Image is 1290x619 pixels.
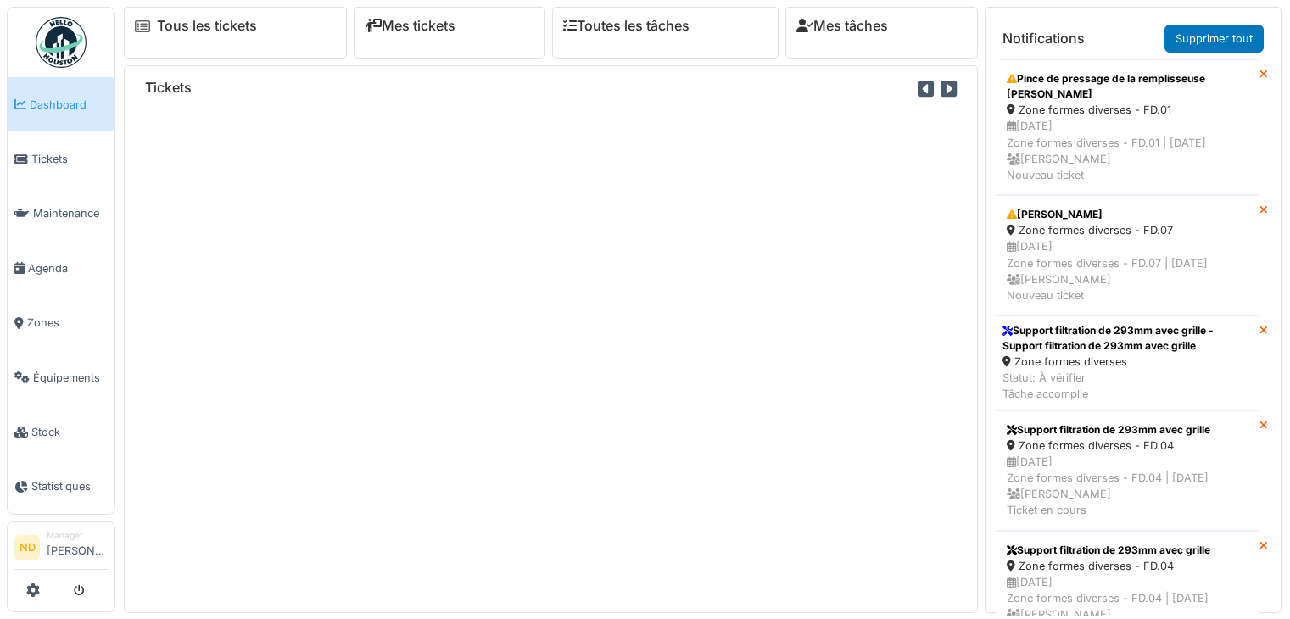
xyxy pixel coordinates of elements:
[1007,118,1248,183] div: [DATE] Zone formes diverses - FD.01 | [DATE] [PERSON_NAME] Nouveau ticket
[1002,370,1253,402] div: Statut: À vérifier Tâche accomplie
[1164,25,1264,53] a: Supprimer tout
[8,404,114,459] a: Stock
[31,151,108,167] span: Tickets
[8,77,114,131] a: Dashboard
[1007,71,1248,102] div: Pince de pressage de la remplisseuse [PERSON_NAME]
[14,529,108,570] a: ND Manager[PERSON_NAME]
[33,370,108,386] span: Équipements
[996,59,1259,195] a: Pince de pressage de la remplisseuse [PERSON_NAME] Zone formes diverses - FD.01 [DATE]Zone formes...
[8,296,114,350] a: Zones
[8,350,114,404] a: Équipements
[1007,102,1248,118] div: Zone formes diverses - FD.01
[157,18,257,34] a: Tous les tickets
[36,17,87,68] img: Badge_color-CXgf-gQk.svg
[1002,354,1253,370] div: Zone formes diverses
[996,315,1259,410] a: Support filtration de 293mm avec grille - Support filtration de 293mm avec grille Zone formes div...
[47,529,108,566] li: [PERSON_NAME]
[27,315,108,331] span: Zones
[1007,438,1248,454] div: Zone formes diverses - FD.04
[1007,454,1248,519] div: [DATE] Zone formes diverses - FD.04 | [DATE] [PERSON_NAME] Ticket en cours
[1007,558,1248,574] div: Zone formes diverses - FD.04
[1007,422,1248,438] div: Support filtration de 293mm avec grille
[1002,31,1085,47] h6: Notifications
[28,260,108,276] span: Agenda
[365,18,455,34] a: Mes tickets
[1007,222,1248,238] div: Zone formes diverses - FD.07
[8,131,114,186] a: Tickets
[30,97,108,113] span: Dashboard
[8,187,114,241] a: Maintenance
[47,529,108,542] div: Manager
[8,241,114,295] a: Agenda
[996,410,1259,531] a: Support filtration de 293mm avec grille Zone formes diverses - FD.04 [DATE]Zone formes diverses -...
[1002,323,1253,354] div: Support filtration de 293mm avec grille - Support filtration de 293mm avec grille
[145,80,192,96] h6: Tickets
[1007,543,1248,558] div: Support filtration de 293mm avec grille
[796,18,888,34] a: Mes tâches
[33,205,108,221] span: Maintenance
[1007,207,1248,222] div: [PERSON_NAME]
[31,424,108,440] span: Stock
[996,195,1259,315] a: [PERSON_NAME] Zone formes diverses - FD.07 [DATE]Zone formes diverses - FD.07 | [DATE] [PERSON_NA...
[563,18,690,34] a: Toutes les tâches
[1007,238,1248,304] div: [DATE] Zone formes diverses - FD.07 | [DATE] [PERSON_NAME] Nouveau ticket
[8,460,114,514] a: Statistiques
[31,478,108,494] span: Statistiques
[14,535,40,560] li: ND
